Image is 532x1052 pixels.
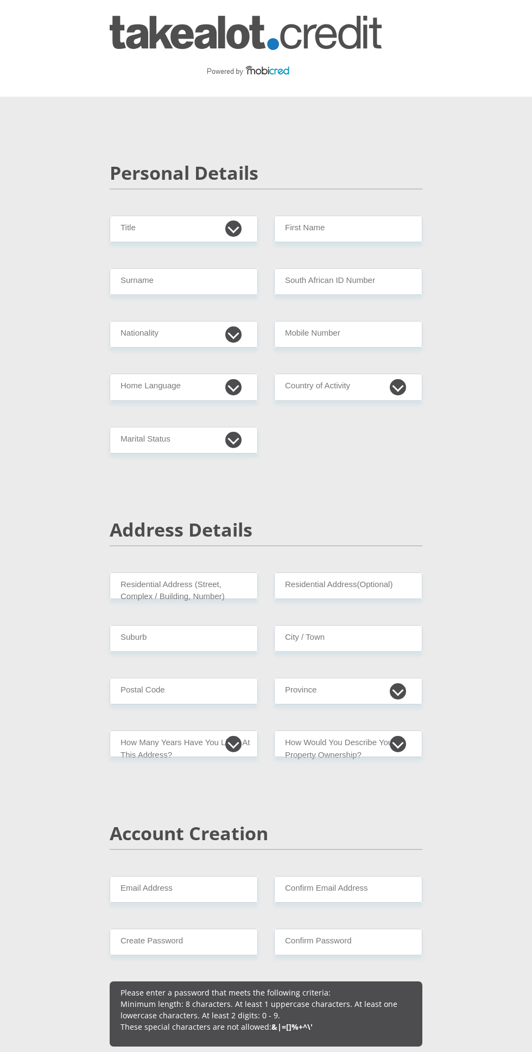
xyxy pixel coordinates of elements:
[110,625,258,652] input: Suburb
[274,268,422,295] input: ID Number
[110,572,258,599] input: Valid residential address
[274,625,422,652] input: City
[110,876,258,903] input: Email Address
[274,572,422,599] input: Address line 2 (Optional)
[271,1022,313,1032] b: &|=[]%+^\'
[121,987,411,1032] p: Please enter a password that meets the following criteria: Minimum length: 8 characters. At least...
[274,321,422,348] input: Contact Number
[274,678,422,704] select: Please Select a Province
[110,929,258,955] input: Create Password
[274,929,422,955] input: Confirm Password
[274,216,422,242] input: First Name
[110,268,258,295] input: Surname
[110,730,258,757] select: Please select a value
[110,822,422,845] h2: Account Creation
[110,16,382,81] img: takealot_credit logo
[274,876,422,903] input: Confirm Email Address
[110,162,422,184] h2: Personal Details
[274,730,422,757] select: Please select a value
[110,678,258,704] input: Postal Code
[110,519,422,541] h2: Address Details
